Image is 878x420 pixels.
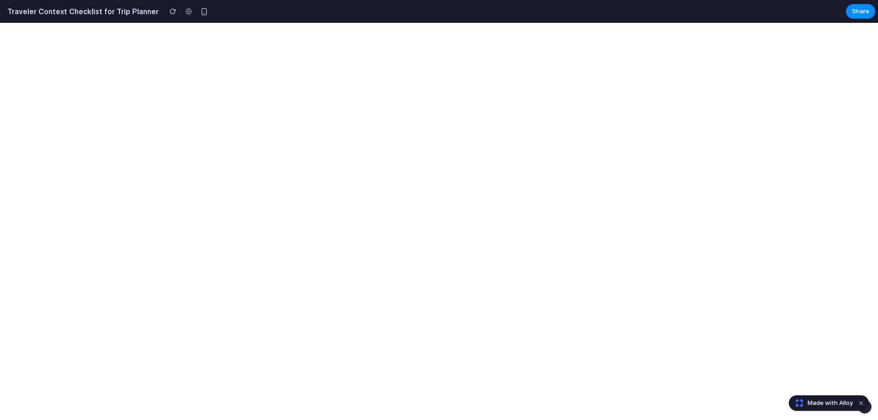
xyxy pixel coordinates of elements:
[846,4,875,19] button: Share
[789,399,854,408] a: Made with Alloy
[852,7,869,16] span: Share
[856,398,867,409] button: Dismiss watermark
[808,399,853,408] span: Made with Alloy
[4,6,159,17] h2: Traveler Context Checklist for Trip Planner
